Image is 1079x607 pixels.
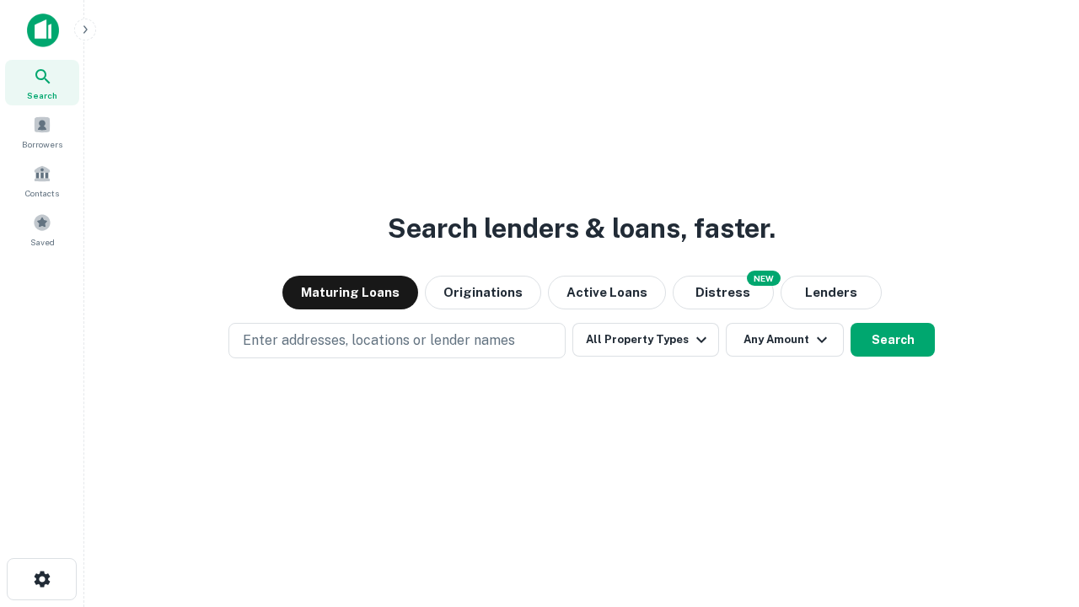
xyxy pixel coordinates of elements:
[27,89,57,102] span: Search
[572,323,719,357] button: All Property Types
[5,207,79,252] a: Saved
[22,137,62,151] span: Borrowers
[27,13,59,47] img: capitalize-icon.png
[5,158,79,203] a: Contacts
[548,276,666,309] button: Active Loans
[388,208,776,249] h3: Search lenders & loans, faster.
[5,60,79,105] a: Search
[228,323,566,358] button: Enter addresses, locations or lender names
[5,109,79,154] a: Borrowers
[747,271,781,286] div: NEW
[995,472,1079,553] iframe: Chat Widget
[25,186,59,200] span: Contacts
[282,276,418,309] button: Maturing Loans
[781,276,882,309] button: Lenders
[851,323,935,357] button: Search
[30,235,55,249] span: Saved
[673,276,774,309] button: Search distressed loans with lien and other non-mortgage details.
[425,276,541,309] button: Originations
[243,330,515,351] p: Enter addresses, locations or lender names
[726,323,844,357] button: Any Amount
